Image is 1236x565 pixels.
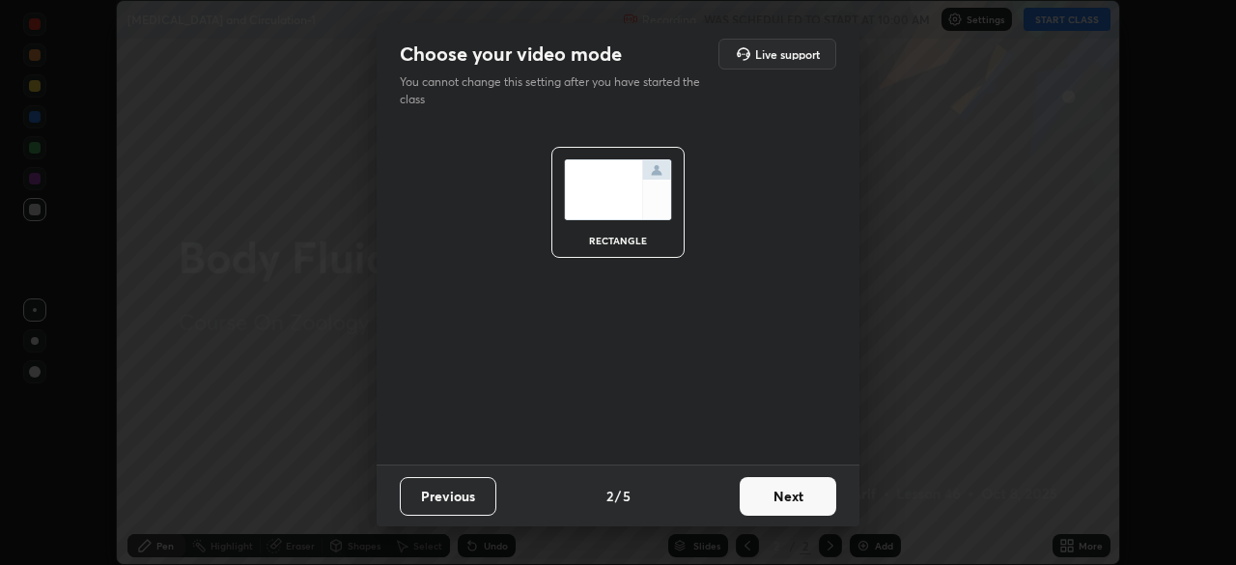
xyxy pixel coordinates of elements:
[740,477,836,516] button: Next
[606,486,613,506] h4: 2
[400,73,713,108] p: You cannot change this setting after you have started the class
[755,48,820,60] h5: Live support
[579,236,657,245] div: rectangle
[564,159,672,220] img: normalScreenIcon.ae25ed63.svg
[623,486,631,506] h4: 5
[400,477,496,516] button: Previous
[400,42,622,67] h2: Choose your video mode
[615,486,621,506] h4: /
